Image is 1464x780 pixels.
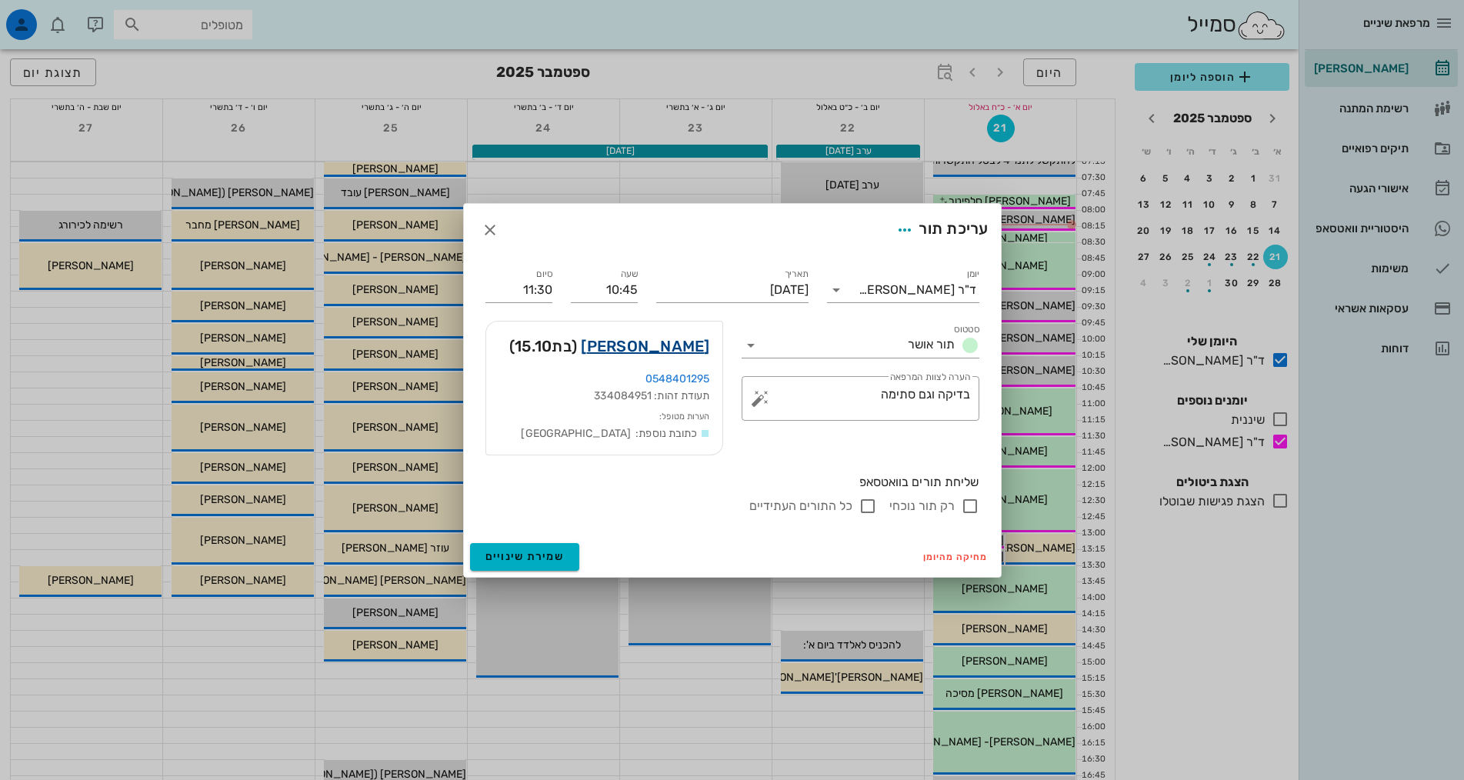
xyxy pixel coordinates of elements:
[923,552,989,562] span: מחיקה מהיומן
[509,334,577,358] span: (בת )
[536,268,552,280] label: סיום
[749,498,852,514] label: כל התורים העתידיים
[891,216,988,244] div: עריכת תור
[485,550,565,563] span: שמירת שינויים
[470,543,580,571] button: שמירת שינויים
[889,372,969,383] label: הערה לצוות המרפאה
[485,474,979,491] div: שליחת תורים בוואטסאפ
[908,337,955,352] span: תור אושר
[521,427,697,440] span: כתובת נוספת: [GEOGRAPHIC_DATA]
[742,333,979,358] div: סטטוסתור אושר
[827,278,979,302] div: יומןד"ר [PERSON_NAME]
[859,283,976,297] div: ד"ר [PERSON_NAME]
[889,498,955,514] label: רק תור נוכחי
[581,334,709,358] a: [PERSON_NAME]
[645,372,710,385] a: 0548401295
[499,388,710,405] div: תעודת זהות: 334084951
[620,268,638,280] label: שעה
[966,268,979,280] label: יומן
[954,324,979,335] label: סטטוס
[917,546,995,568] button: מחיקה מהיומן
[659,412,709,422] small: הערות מטופל:
[515,337,552,355] span: 15.10
[784,268,809,280] label: תאריך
